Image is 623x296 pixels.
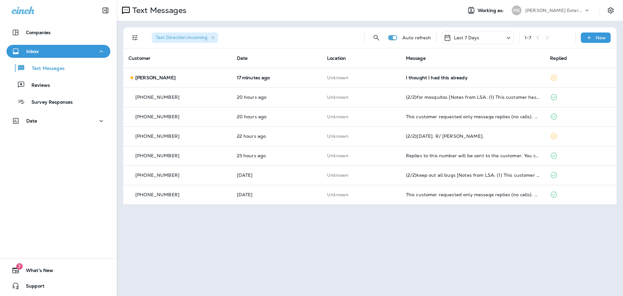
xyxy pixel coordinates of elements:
[327,75,396,80] p: This customer does not have a last location and the phone number they messaged is not assigned to...
[6,264,110,277] button: 7What's New
[130,6,187,15] p: Text Messages
[406,55,426,61] span: Message
[135,114,179,119] p: [PHONE_NUMBER]
[26,118,37,123] p: Data
[406,153,540,158] div: Replies to this number will be sent to the customer. You can also choose to call the customer thr...
[406,134,540,139] div: (2/2)Thursday. R/ Michael Coffey.
[25,83,50,89] p: Reviews
[327,192,396,197] p: This customer does not have a last location and the phone number they messaged is not assigned to...
[237,173,317,178] p: Sep 3, 2025 08:54 AM
[237,114,317,119] p: Sep 8, 2025 03:29 PM
[135,134,179,139] p: [PHONE_NUMBER]
[402,35,431,40] p: Auto refresh
[135,153,179,158] p: [PHONE_NUMBER]
[406,75,540,80] div: I thought I had this already
[406,192,540,197] div: This customer requested only message replies (no calls). Reply here or respond via your LSA dashb...
[25,99,73,106] p: Survey Responses
[512,6,521,15] div: ME
[237,153,317,158] p: Sep 8, 2025 12:50 PM
[406,95,540,100] div: (2/2)for mosquitos [Notes from LSA: (1) This customer has requested a quote (2) This customer has...
[6,114,110,127] button: Data
[237,75,317,80] p: Sep 9, 2025 11:50 AM
[596,35,606,40] p: New
[135,173,179,178] p: [PHONE_NUMBER]
[237,192,317,197] p: Sep 2, 2025 02:37 PM
[370,31,383,44] button: Search Messages
[6,78,110,92] button: Reviews
[156,34,207,40] span: Text Direction : Incoming
[6,61,110,75] button: Text Messages
[19,268,53,276] span: What's New
[525,35,531,40] div: 1 - 7
[25,66,65,72] p: Text Messages
[135,95,179,100] p: [PHONE_NUMBER]
[406,114,540,119] div: This customer requested only message replies (no calls). Reply here or respond via your LSA dashb...
[327,134,396,139] p: This customer does not have a last location and the phone number they messaged is not assigned to...
[19,283,44,291] span: Support
[128,55,151,61] span: Customer
[135,192,179,197] p: [PHONE_NUMBER]
[478,8,505,13] span: Working as:
[327,55,346,61] span: Location
[26,30,51,35] p: Companies
[327,173,396,178] p: This customer does not have a last location and the phone number they messaged is not assigned to...
[237,95,317,100] p: Sep 8, 2025 04:06 PM
[128,31,141,44] button: Filters
[237,134,317,139] p: Sep 8, 2025 02:03 PM
[454,35,480,40] p: Last 7 Days
[6,95,110,109] button: Survey Responses
[16,263,23,270] span: 7
[406,173,540,178] div: (2/2)keep out all bugs [Notes from LSA: (1) This customer has requested a quote (2) This customer...
[327,153,396,158] p: This customer does not have a last location and the phone number they messaged is not assigned to...
[6,26,110,39] button: Companies
[6,45,110,58] button: Inbox
[237,55,248,61] span: Date
[96,4,115,17] button: Collapse Sidebar
[525,8,584,13] p: [PERSON_NAME] Exterminating
[26,49,39,54] p: Inbox
[327,95,396,100] p: This customer does not have a last location and the phone number they messaged is not assigned to...
[327,114,396,119] p: This customer does not have a last location and the phone number they messaged is not assigned to...
[135,75,176,80] p: [PERSON_NAME]
[152,32,218,43] div: Text Direction:Incoming
[550,55,567,61] span: Replied
[605,5,617,16] button: Settings
[6,279,110,292] button: Support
